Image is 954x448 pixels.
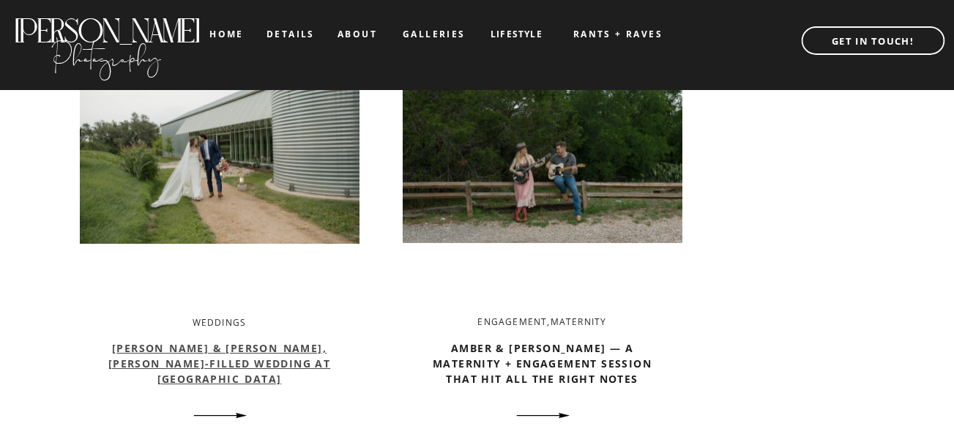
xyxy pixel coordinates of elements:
a: Erica & Zack’s Stormy, Joy-Filled Wedding at Prospect House [80,3,359,298]
a: galleries [403,29,463,40]
a: Maternity [551,316,607,328]
a: Amber & Zack — A Maternity + Engagement Session That Hit All the Right Notes [403,2,682,297]
a: Weddings [193,316,247,329]
a: LIFESTYLE [480,29,554,40]
b: GET IN TOUCH! [832,34,914,48]
a: Erica & Zack’s Stormy, Joy-Filled Wedding at Prospect House [187,403,253,428]
h3: , [473,317,612,327]
a: Amber & [PERSON_NAME] — A Maternity + Engagement Session That Hit All the Right Notes [433,341,652,386]
a: [PERSON_NAME] & [PERSON_NAME], [PERSON_NAME]-Filled Wedding at [GEOGRAPHIC_DATA] [108,341,330,386]
a: Photography [12,29,201,77]
a: [PERSON_NAME] [12,12,201,36]
a: details [267,29,315,38]
a: Amber & Zack — A Maternity + Engagement Session That Hit All the Right Notes [510,403,575,428]
a: Engagement [477,316,547,328]
a: home [209,29,244,39]
a: about [338,29,376,40]
a: RANTS + RAVES [559,29,677,40]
